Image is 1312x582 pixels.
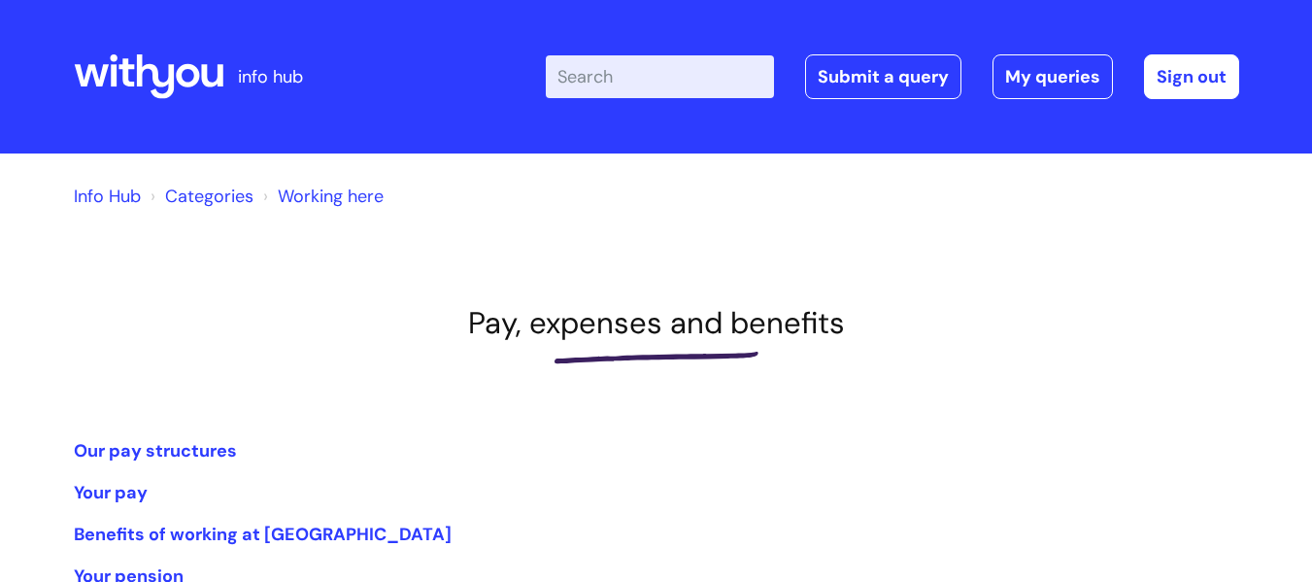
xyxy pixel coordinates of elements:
[146,181,253,212] li: Solution home
[74,305,1239,341] h1: Pay, expenses and benefits
[258,181,384,212] li: Working here
[238,61,303,92] p: info hub
[805,54,961,99] a: Submit a query
[278,185,384,208] a: Working here
[546,54,1239,99] div: | -
[165,185,253,208] a: Categories
[74,439,237,462] a: Our pay structures
[74,523,452,546] a: Benefits of working at [GEOGRAPHIC_DATA]
[546,55,774,98] input: Search
[1144,54,1239,99] a: Sign out
[74,185,141,208] a: Info Hub
[992,54,1113,99] a: My queries
[74,481,148,504] a: Your pay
